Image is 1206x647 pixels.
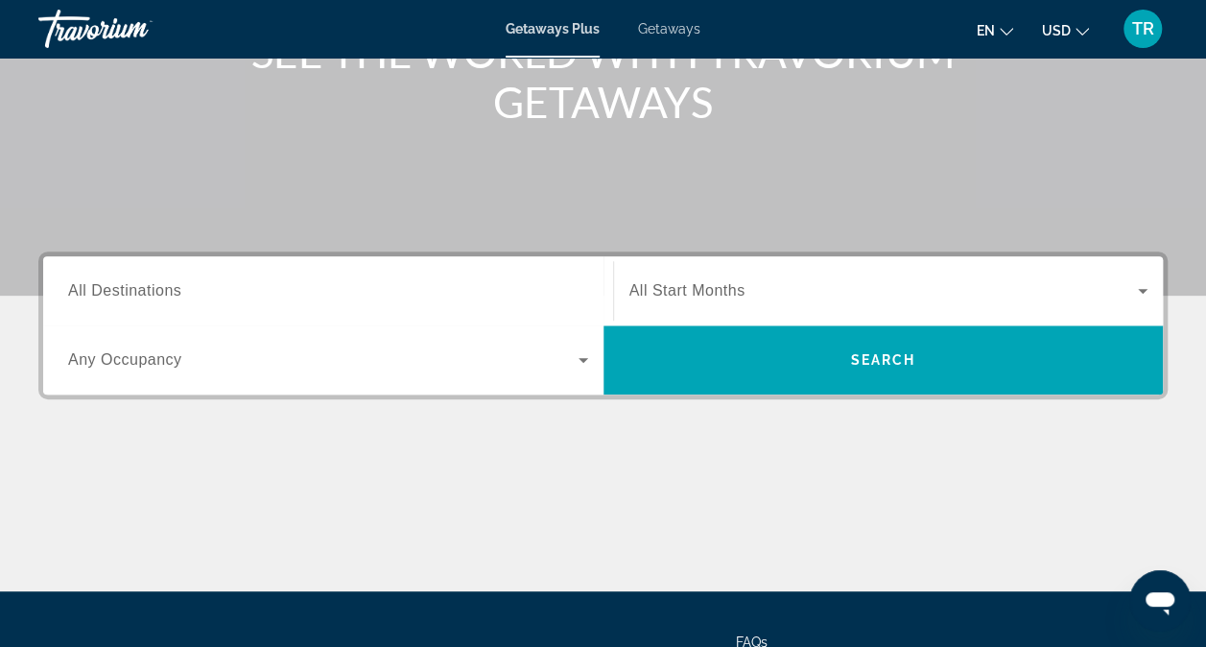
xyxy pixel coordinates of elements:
span: All Destinations [68,282,181,299]
span: TR [1132,19,1154,38]
button: Change language [977,16,1013,44]
a: Travorium [38,4,230,54]
a: Getaways Plus [506,21,600,36]
span: All Start Months [629,282,745,299]
button: Search [603,325,1164,395]
iframe: Button to launch messaging window [1129,570,1191,632]
span: USD [1042,23,1071,38]
button: User Menu [1118,9,1168,49]
h1: SEE THE WORLD WITH TRAVORIUM GETAWAYS [244,27,963,127]
div: Search widget [43,256,1163,395]
a: Getaways [638,21,700,36]
button: Change currency [1042,16,1089,44]
span: Any Occupancy [68,351,182,368]
span: en [977,23,995,38]
span: Search [850,352,915,368]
